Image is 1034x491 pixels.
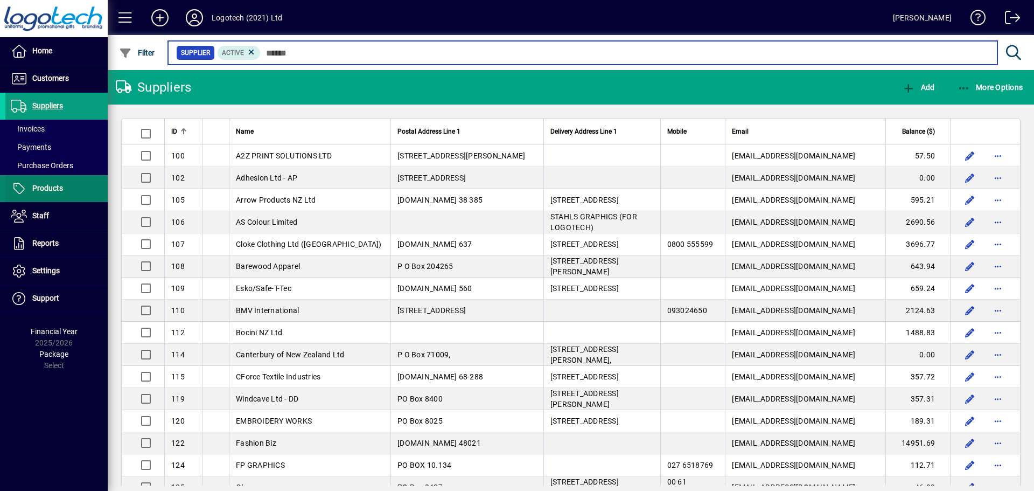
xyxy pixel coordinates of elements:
span: [EMAIL_ADDRESS][DOMAIN_NAME] [732,306,855,315]
span: More Options [958,83,1023,92]
span: [EMAIL_ADDRESS][DOMAIN_NAME] [732,439,855,447]
span: 112 [171,328,185,337]
button: Edit [961,236,979,253]
button: Edit [961,457,979,474]
span: [EMAIL_ADDRESS][DOMAIN_NAME] [732,151,855,160]
span: [STREET_ADDRESS][PERSON_NAME], [550,345,619,364]
button: Edit [961,258,979,275]
td: 57.50 [885,145,950,167]
button: More options [989,258,1007,275]
button: Edit [961,302,979,319]
div: Email [732,126,879,137]
span: 100 [171,151,185,160]
span: 093024650 [667,306,707,315]
button: Edit [961,191,979,209]
span: [STREET_ADDRESS][PERSON_NAME] [550,257,619,276]
span: Financial Year [31,327,78,336]
a: Knowledge Base [962,2,986,37]
span: PO Box 8025 [397,417,443,425]
span: [EMAIL_ADDRESS][DOMAIN_NAME] [732,372,855,381]
span: AS Colour Limited [236,218,297,226]
div: Logotech (2021) Ltd [212,9,282,26]
span: Support [32,294,59,302]
div: Name [236,126,384,137]
a: Logout [997,2,1021,37]
td: 0.00 [885,344,950,366]
span: PO BOX 10.134 [397,461,451,469]
div: Balance ($) [892,126,945,137]
a: Home [5,38,108,65]
span: [STREET_ADDRESS] [397,174,466,182]
td: 643.94 [885,255,950,278]
span: [EMAIL_ADDRESS][DOMAIN_NAME] [732,240,855,248]
span: 102 [171,174,185,182]
button: More options [989,346,1007,363]
td: 112.71 [885,454,950,476]
span: [STREET_ADDRESS] [550,372,619,381]
button: More options [989,457,1007,474]
div: Mobile [667,126,719,137]
span: 114 [171,350,185,359]
span: [STREET_ADDRESS][PERSON_NAME] [397,151,525,160]
span: Staff [32,211,49,220]
button: More Options [955,78,1026,97]
button: More options [989,147,1007,164]
span: Delivery Address Line 1 [550,126,617,137]
span: A2Z PRINT SOLUTIONS LTD [236,151,332,160]
span: PO Box 8400 [397,395,443,403]
button: More options [989,213,1007,231]
a: Settings [5,258,108,285]
td: 3696.77 [885,233,950,255]
span: Suppliers [32,101,63,110]
span: Active [222,49,244,57]
span: [DOMAIN_NAME] 560 [397,284,472,293]
span: [STREET_ADDRESS] [550,284,619,293]
span: Balance ($) [902,126,935,137]
span: P O Box 204265 [397,262,453,271]
a: Reports [5,230,108,257]
button: More options [989,302,1007,319]
span: Bocini NZ Ltd [236,328,282,337]
span: Products [32,184,63,192]
a: Support [5,285,108,312]
span: [DOMAIN_NAME] 48021 [397,439,481,447]
span: Settings [32,266,60,275]
button: Edit [961,434,979,452]
span: FP GRAPHICS [236,461,285,469]
span: 106 [171,218,185,226]
span: 122 [171,439,185,447]
span: [STREET_ADDRESS][PERSON_NAME] [550,389,619,409]
button: Edit [961,213,979,231]
span: Customers [32,74,69,82]
span: Mobile [667,126,687,137]
button: Filter [116,43,158,63]
span: [STREET_ADDRESS] [550,417,619,425]
button: More options [989,434,1007,452]
td: 2124.63 [885,300,950,322]
button: Edit [961,412,979,430]
span: Supplier [181,47,210,58]
div: [PERSON_NAME] [893,9,952,26]
span: [DOMAIN_NAME] 637 [397,240,472,248]
span: Windcave Ltd - DD [236,395,298,403]
span: [EMAIL_ADDRESS][DOMAIN_NAME] [732,395,855,403]
span: 115 [171,372,185,381]
span: Purchase Orders [11,161,73,170]
td: 1488.83 [885,322,950,344]
td: 0.00 [885,167,950,189]
span: STAHLS GRAPHICS (FOR LOGOTECH) [550,212,637,232]
span: Payments [11,143,51,151]
td: 189.31 [885,410,950,432]
span: Adhesion Ltd - AP [236,174,297,182]
div: ID [171,126,195,137]
a: Staff [5,203,108,230]
button: Edit [961,169,979,186]
a: Customers [5,65,108,92]
span: [STREET_ADDRESS] [550,196,619,204]
span: [STREET_ADDRESS] [397,306,466,315]
span: Reports [32,239,59,247]
span: [EMAIL_ADDRESS][DOMAIN_NAME] [732,196,855,204]
button: Edit [961,346,979,363]
span: CForce Textile Industries [236,372,320,381]
span: P O Box 71009, [397,350,451,359]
